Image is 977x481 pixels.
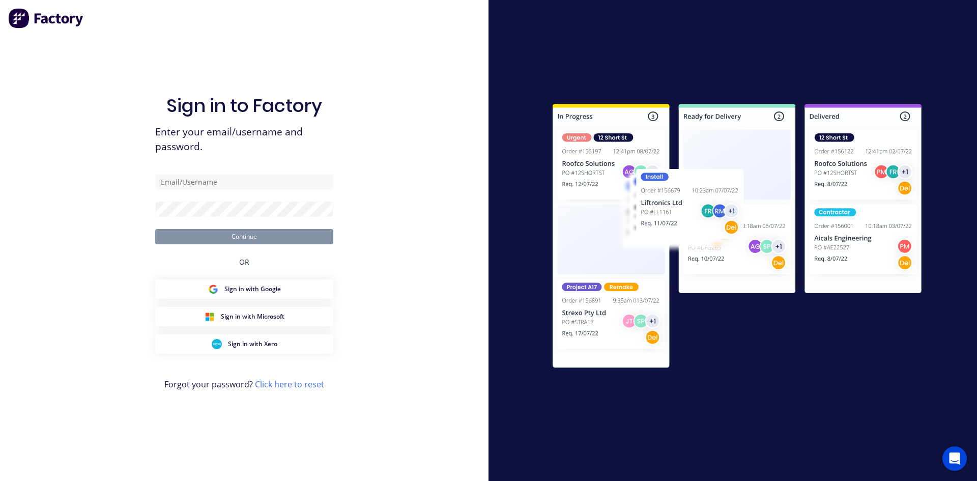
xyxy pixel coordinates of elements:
img: Sign in [530,83,944,392]
div: Open Intercom Messenger [942,446,967,471]
button: Microsoft Sign inSign in with Microsoft [155,307,333,326]
img: Microsoft Sign in [205,312,215,322]
div: OR [239,244,249,279]
span: Enter your email/username and password. [155,125,333,154]
button: Continue [155,229,333,244]
a: Click here to reset [255,379,324,390]
span: Sign in with Xero [228,339,277,349]
button: Google Sign inSign in with Google [155,279,333,299]
img: Google Sign in [208,284,218,294]
img: Factory [8,8,84,29]
span: Sign in with Google [224,285,281,294]
button: Xero Sign inSign in with Xero [155,334,333,354]
input: Email/Username [155,174,333,189]
span: Forgot your password? [164,378,324,390]
img: Xero Sign in [212,339,222,349]
h1: Sign in to Factory [166,95,322,117]
span: Sign in with Microsoft [221,312,284,321]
